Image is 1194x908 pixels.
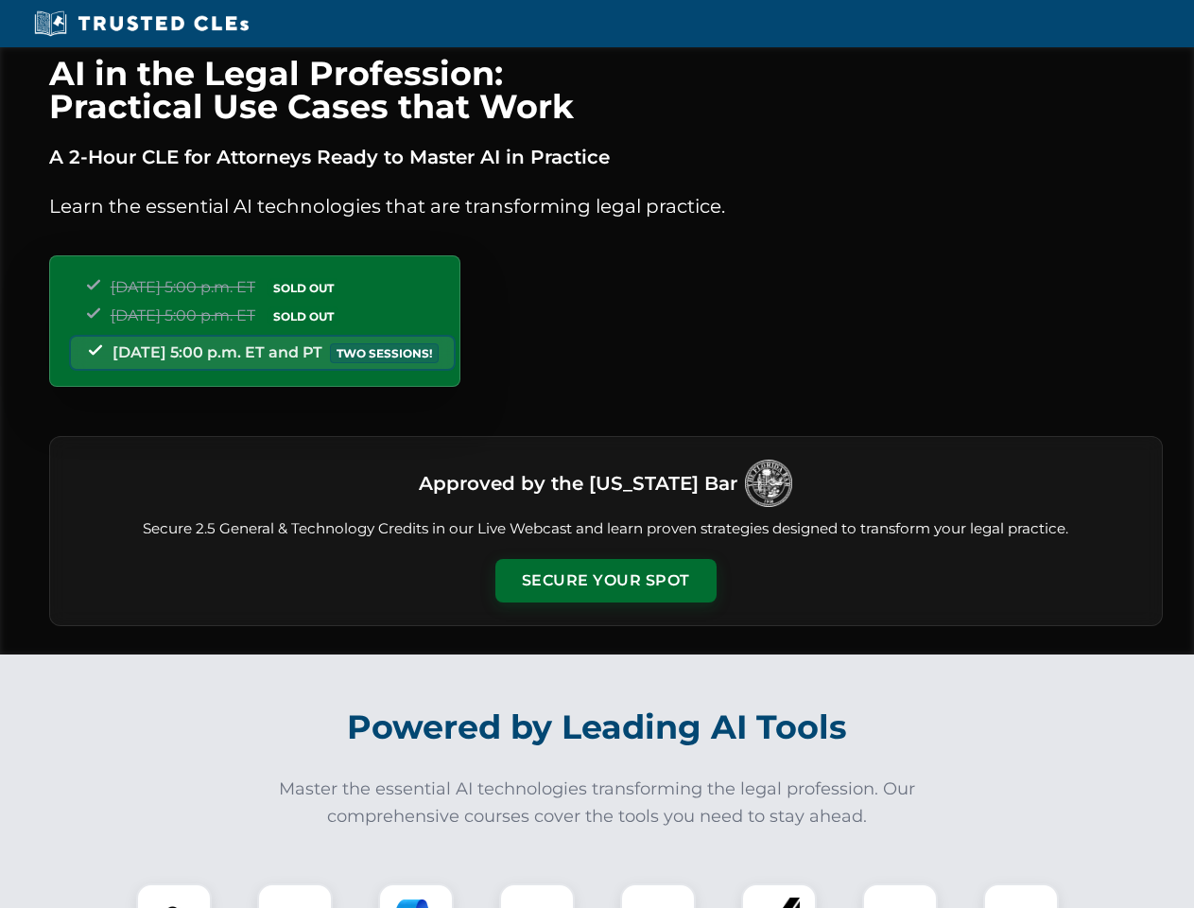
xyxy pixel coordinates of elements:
p: A 2-Hour CLE for Attorneys Ready to Master AI in Practice [49,142,1163,172]
span: [DATE] 5:00 p.m. ET [111,278,255,296]
img: Logo [745,460,792,507]
p: Secure 2.5 General & Technology Credits in our Live Webcast and learn proven strategies designed ... [73,518,1139,540]
span: SOLD OUT [267,306,340,326]
span: SOLD OUT [267,278,340,298]
img: Trusted CLEs [28,9,254,38]
h2: Powered by Leading AI Tools [74,694,1121,760]
h3: Approved by the [US_STATE] Bar [419,466,737,500]
span: [DATE] 5:00 p.m. ET [111,306,255,324]
h1: AI in the Legal Profession: Practical Use Cases that Work [49,57,1163,123]
p: Learn the essential AI technologies that are transforming legal practice. [49,191,1163,221]
button: Secure Your Spot [495,559,717,602]
p: Master the essential AI technologies transforming the legal profession. Our comprehensive courses... [267,776,928,830]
